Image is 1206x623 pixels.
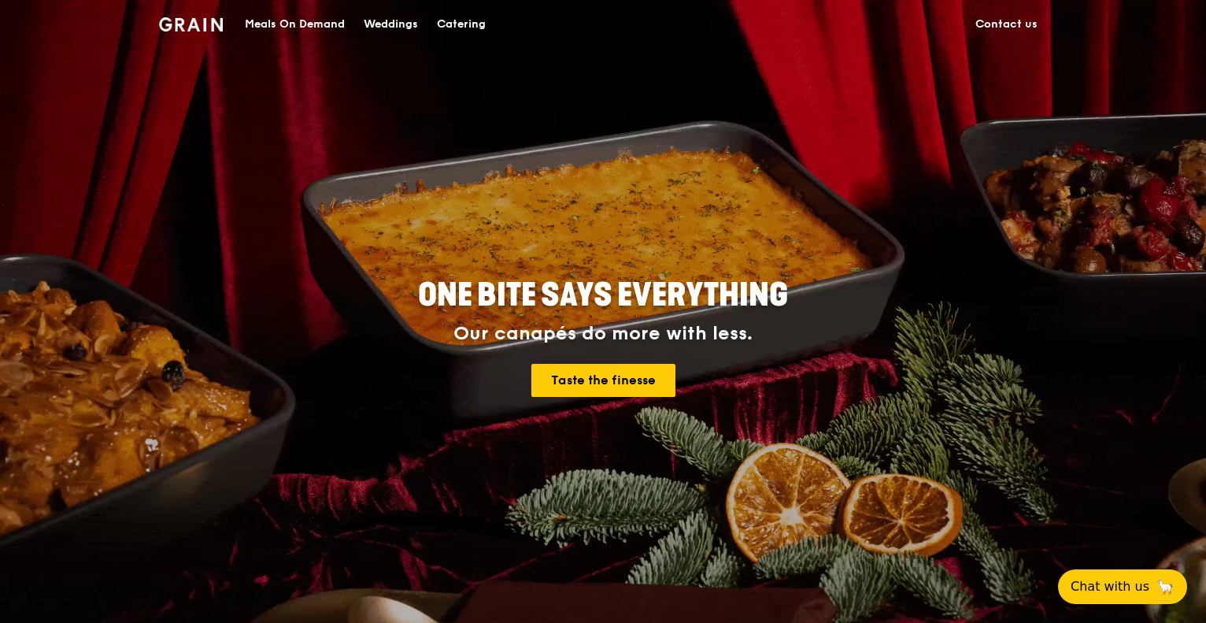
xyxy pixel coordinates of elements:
span: 🦙 [1156,577,1175,596]
a: Contact us [966,1,1047,48]
a: Taste the finesse [531,364,675,397]
div: Catering [437,1,486,48]
div: Meals On Demand [245,1,345,48]
div: Our canapés do more with less. [320,323,886,345]
img: Grain [159,17,223,32]
span: Chat with us [1071,577,1149,596]
div: Weddings [364,1,418,48]
a: Catering [427,1,495,48]
button: Chat with us🦙 [1058,569,1187,604]
a: Weddings [354,1,427,48]
span: ONE BITE SAYS EVERYTHING [418,276,788,314]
